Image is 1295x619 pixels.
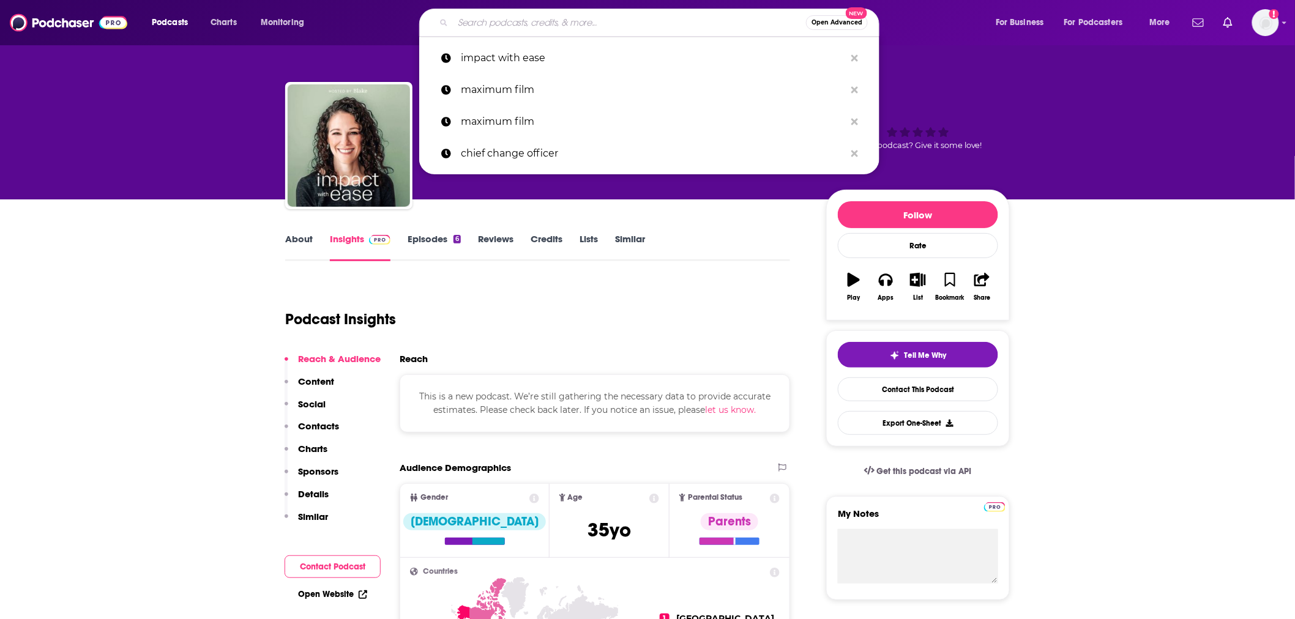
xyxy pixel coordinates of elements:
span: Age [568,494,583,502]
button: Open AdvancedNew [806,15,868,30]
span: Good podcast? Give it some love! [854,141,982,150]
button: Contact Podcast [285,555,381,578]
p: Details [298,488,329,500]
p: chief change officer [461,138,845,169]
a: Pro website [984,500,1006,512]
span: Charts [211,14,237,31]
div: 6 [453,235,461,243]
img: User Profile [1252,9,1279,36]
h1: Podcast Insights [285,310,396,328]
img: Podchaser Pro [369,235,390,245]
button: open menu [1141,13,1185,32]
input: Search podcasts, credits, & more... [453,13,806,32]
a: maximum film [419,106,879,138]
p: Reach & Audience [298,353,381,365]
p: Contacts [298,420,339,432]
a: Open Website [298,589,367,599]
svg: Add a profile image [1269,9,1279,19]
p: maximum film [461,74,845,106]
p: Similar [298,511,328,522]
button: Show profile menu [1252,9,1279,36]
button: Apps [870,265,901,309]
span: 35 yo [588,518,631,542]
button: Play [838,265,870,309]
button: List [902,265,934,309]
button: Reach & Audience [285,353,381,376]
a: Show notifications dropdown [1218,12,1237,33]
div: List [913,294,923,302]
p: impact with ease [461,42,845,74]
button: Bookmark [934,265,966,309]
label: My Notes [838,508,998,529]
button: Charts [285,443,327,465]
a: Lists [580,233,598,261]
button: Export One-Sheet [838,411,998,435]
div: Bookmark [936,294,965,302]
div: Apps [878,294,894,302]
span: For Podcasters [1064,14,1123,31]
button: Content [285,376,334,398]
div: Play [848,294,860,302]
a: Credits [531,233,562,261]
span: New [846,7,868,19]
button: Contacts [285,420,339,443]
button: open menu [987,13,1059,32]
a: Reviews [478,233,513,261]
a: Contact This Podcast [838,377,998,401]
a: InsightsPodchaser Pro [330,233,390,261]
a: About [285,233,313,261]
button: Similar [285,511,328,533]
button: open menu [252,13,320,32]
a: Episodes6 [408,233,461,261]
div: Parents [701,513,758,530]
img: Impact with Ease [288,84,410,207]
a: Show notifications dropdown [1188,12,1209,33]
span: Monitoring [261,14,304,31]
a: Charts [203,13,244,32]
button: Follow [838,201,998,228]
div: Rate [838,233,998,258]
a: Get this podcast via API [854,456,982,486]
img: Podchaser - Follow, Share and Rate Podcasts [10,11,127,34]
span: Tell Me Why [905,350,947,360]
a: impact with ease [419,42,879,74]
span: For Business [996,14,1044,31]
img: Podchaser Pro [984,502,1006,512]
div: Share [974,294,990,302]
p: Content [298,376,334,387]
p: maximum film [461,106,845,138]
h2: Reach [400,353,428,365]
button: Sponsors [285,465,338,488]
span: Open Advanced [812,20,862,26]
p: Sponsors [298,465,338,477]
a: Similar [615,233,645,261]
span: Countries [423,568,458,576]
span: This is a new podcast. We’re still gathering the necessary data to provide accurate estimates. Pl... [419,391,771,415]
span: Get this podcast via API [877,466,972,476]
span: Logged in as hmill [1252,9,1279,36]
img: tell me why sparkle [890,350,900,360]
button: Social [285,398,326,421]
button: open menu [1056,13,1141,32]
span: Parental Status [688,494,742,502]
h2: Audience Demographics [400,462,511,473]
a: maximum film [419,74,879,106]
button: Share [966,265,998,309]
span: More [1149,14,1170,31]
button: tell me why sparkleTell Me Why [838,342,998,368]
div: [DEMOGRAPHIC_DATA] [403,513,546,530]
span: Gender [420,494,448,502]
div: Search podcasts, credits, & more... [431,9,891,37]
p: Charts [298,443,327,454]
div: Good podcast? Give it some love! [826,93,1010,169]
button: open menu [143,13,204,32]
button: let us know. [705,403,756,417]
p: Social [298,398,326,410]
button: Details [285,488,329,511]
span: Podcasts [152,14,188,31]
a: chief change officer [419,138,879,169]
